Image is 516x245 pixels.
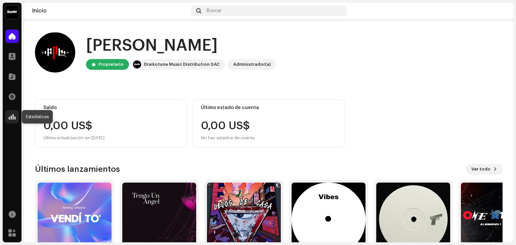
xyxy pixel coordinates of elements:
[43,134,179,142] div: Última actualización en [DATE]
[43,105,179,110] div: Saldo
[233,60,271,68] div: Administrador(a)
[192,99,345,148] re-o-card-value: Último estado de cuenta
[32,8,188,13] div: Inicio
[144,60,220,68] div: Draikotune Music Distribution SAC
[201,105,336,110] div: Último estado de cuenta
[207,8,222,13] span: Buscar
[494,5,505,16] img: a76b56bd-ce44-4aa6-9d1c-9cafa84bdc51
[471,162,490,176] span: Ver todo
[35,99,187,148] re-o-card-value: Saldo
[133,60,141,68] img: 10370c6a-d0e2-4592-b8a2-38f444b0ca44
[35,32,75,72] img: a76b56bd-ce44-4aa6-9d1c-9cafa84bdc51
[86,35,276,56] div: [PERSON_NAME]
[5,5,19,19] img: 10370c6a-d0e2-4592-b8a2-38f444b0ca44
[35,164,120,175] h3: Últimos lanzamientos
[98,60,124,68] div: Propietario
[201,134,255,142] div: No hay estados de cuenta
[466,164,503,175] button: Ver todo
